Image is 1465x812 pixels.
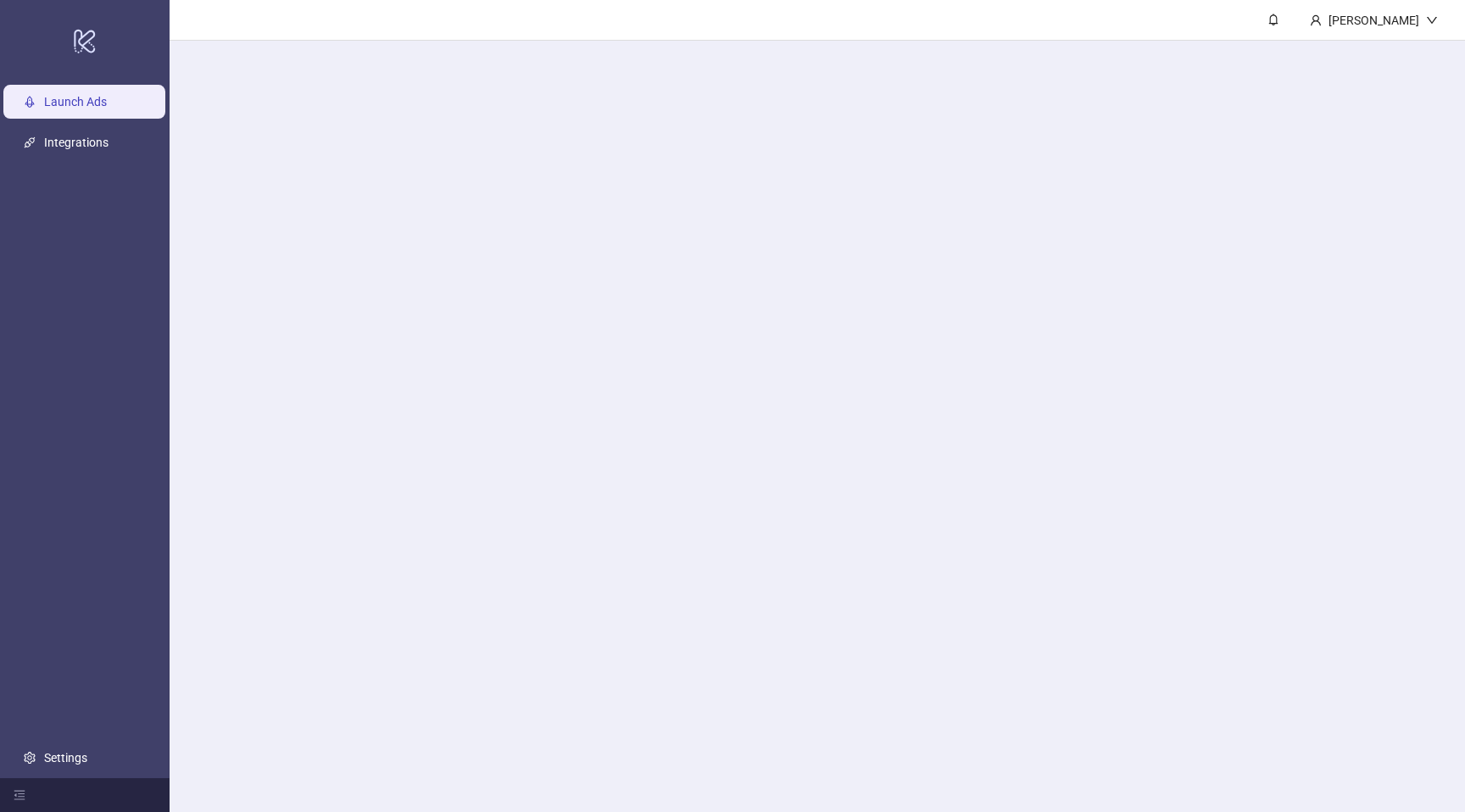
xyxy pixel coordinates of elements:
[1310,14,1322,26] span: user
[1267,14,1279,25] span: bell
[44,751,87,765] a: Settings
[1426,14,1438,26] span: down
[44,95,107,108] a: Launch Ads
[1322,11,1426,30] div: [PERSON_NAME]
[14,789,25,801] span: menu-fold
[44,136,109,149] a: Integrations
